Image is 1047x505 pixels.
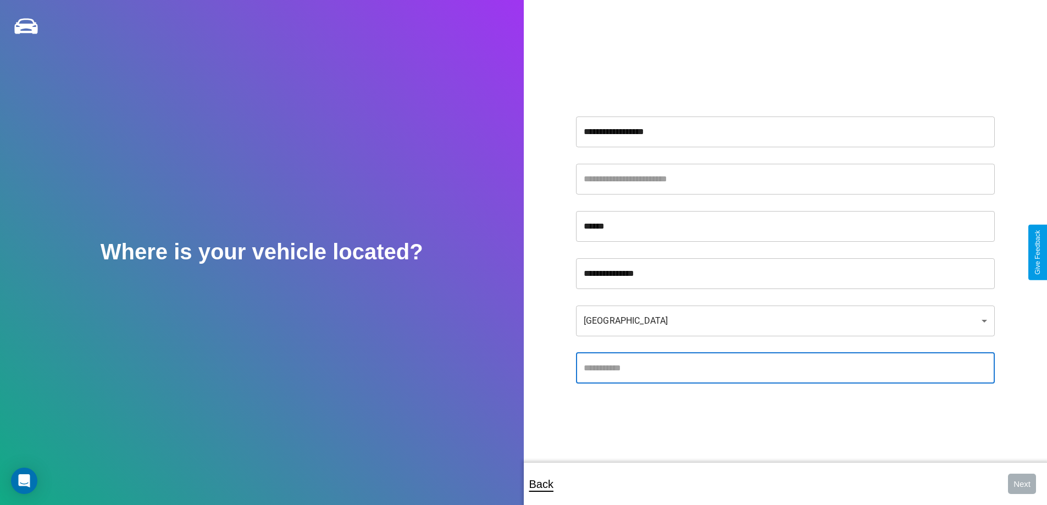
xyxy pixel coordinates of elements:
[1008,474,1036,494] button: Next
[529,474,553,494] p: Back
[576,306,995,336] div: [GEOGRAPHIC_DATA]
[101,240,423,264] h2: Where is your vehicle located?
[1034,230,1042,275] div: Give Feedback
[11,468,37,494] div: Open Intercom Messenger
